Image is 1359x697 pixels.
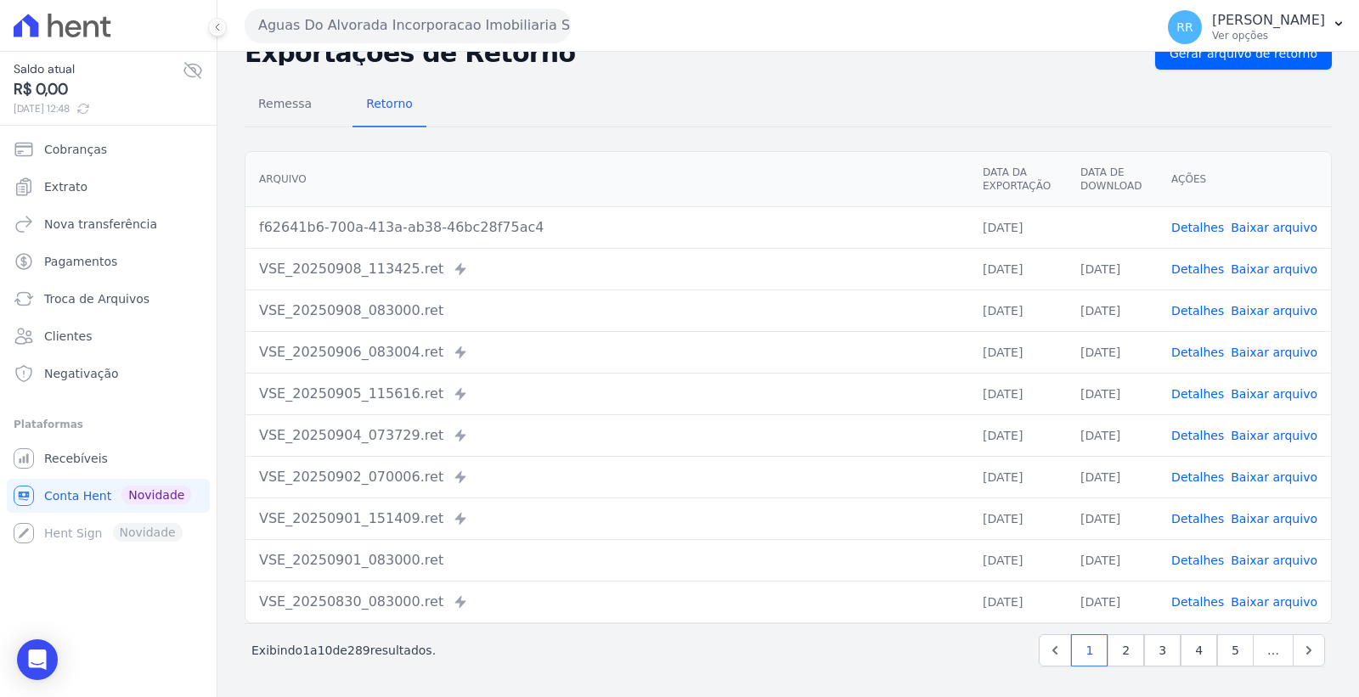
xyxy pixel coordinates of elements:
[969,456,1067,497] td: [DATE]
[7,282,210,316] a: Troca de Arquivos
[1170,45,1317,62] span: Gerar arquivo de retorno
[245,42,1142,65] h2: Exportações de Retorno
[44,328,92,345] span: Clientes
[14,101,183,116] span: [DATE] 12:48
[259,384,956,404] div: VSE_20250905_115616.ret
[259,592,956,612] div: VSE_20250830_083000.ret
[1171,429,1224,442] a: Detalhes
[1231,554,1317,567] a: Baixar arquivo
[1071,634,1108,666] a: 1
[969,206,1067,248] td: [DATE]
[245,83,325,127] a: Remessa
[1212,12,1325,29] p: [PERSON_NAME]
[1176,21,1193,33] span: RR
[1181,634,1217,666] a: 4
[1144,634,1181,666] a: 3
[1067,414,1158,456] td: [DATE]
[1067,539,1158,581] td: [DATE]
[14,414,203,435] div: Plataformas
[1108,634,1144,666] a: 2
[969,414,1067,456] td: [DATE]
[259,217,956,238] div: f62641b6-700a-413a-ab38-46bc28f75ac4
[259,342,956,363] div: VSE_20250906_083004.ret
[7,245,210,278] a: Pagamentos
[1158,152,1331,207] th: Ações
[1212,29,1325,42] p: Ver opções
[1171,595,1224,609] a: Detalhes
[245,8,571,42] button: Aguas Do Alvorada Incorporacao Imobiliaria SPE LTDA
[969,152,1067,207] th: Data da Exportação
[259,301,956,321] div: VSE_20250908_083000.ret
[7,132,210,166] a: Cobranças
[17,639,58,680] div: Open Intercom Messenger
[259,425,956,446] div: VSE_20250904_073729.ret
[44,365,119,382] span: Negativação
[1171,512,1224,526] a: Detalhes
[969,373,1067,414] td: [DATE]
[7,441,210,475] a: Recebíveis
[347,644,370,657] span: 289
[1067,456,1158,497] td: [DATE]
[1171,304,1224,318] a: Detalhes
[1154,3,1359,51] button: RR [PERSON_NAME] Ver opções
[7,479,210,513] a: Conta Hent Novidade
[259,259,956,279] div: VSE_20250908_113425.ret
[1171,346,1224,359] a: Detalhes
[7,357,210,391] a: Negativação
[969,289,1067,331] td: [DATE]
[14,132,203,550] nav: Sidebar
[1171,387,1224,401] a: Detalhes
[969,331,1067,373] td: [DATE]
[356,87,423,121] span: Retorno
[44,141,107,158] span: Cobranças
[121,486,191,504] span: Novidade
[1039,634,1071,666] a: Previous
[1231,595,1317,609] a: Baixar arquivo
[1067,581,1158,622] td: [DATE]
[1231,387,1317,401] a: Baixar arquivo
[259,550,956,571] div: VSE_20250901_083000.ret
[1231,346,1317,359] a: Baixar arquivo
[969,497,1067,539] td: [DATE]
[352,83,426,127] a: Retorno
[1171,262,1224,276] a: Detalhes
[969,248,1067,289] td: [DATE]
[1231,429,1317,442] a: Baixar arquivo
[1231,470,1317,484] a: Baixar arquivo
[44,487,111,504] span: Conta Hent
[1293,634,1325,666] a: Next
[1067,152,1158,207] th: Data de Download
[302,644,310,657] span: 1
[7,319,210,353] a: Clientes
[1231,512,1317,526] a: Baixar arquivo
[245,152,969,207] th: Arquivo
[1067,289,1158,331] td: [DATE]
[318,644,333,657] span: 10
[1171,470,1224,484] a: Detalhes
[969,581,1067,622] td: [DATE]
[1217,634,1254,666] a: 5
[1067,497,1158,539] td: [DATE]
[1171,554,1224,567] a: Detalhes
[1155,37,1332,70] a: Gerar arquivo de retorno
[1067,331,1158,373] td: [DATE]
[44,216,157,233] span: Nova transferência
[1253,634,1294,666] span: …
[1231,262,1317,276] a: Baixar arquivo
[14,78,183,101] span: R$ 0,00
[44,178,87,195] span: Extrato
[7,207,210,241] a: Nova transferência
[1171,221,1224,234] a: Detalhes
[7,170,210,204] a: Extrato
[259,467,956,487] div: VSE_20250902_070006.ret
[1231,221,1317,234] a: Baixar arquivo
[44,450,108,467] span: Recebíveis
[248,87,322,121] span: Remessa
[1067,248,1158,289] td: [DATE]
[251,642,436,659] p: Exibindo a de resultados.
[259,509,956,529] div: VSE_20250901_151409.ret
[14,60,183,78] span: Saldo atual
[1067,373,1158,414] td: [DATE]
[1231,304,1317,318] a: Baixar arquivo
[969,539,1067,581] td: [DATE]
